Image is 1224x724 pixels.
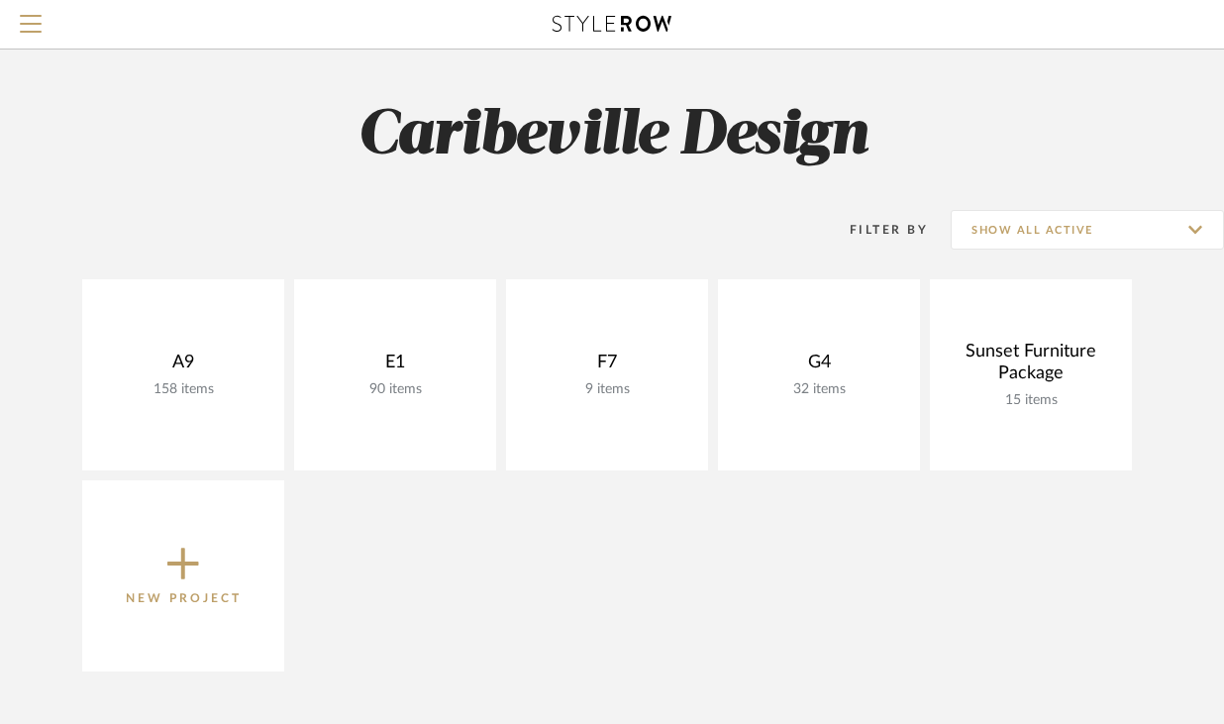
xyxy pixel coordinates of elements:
div: 158 items [98,381,268,398]
div: Filter By [824,220,928,240]
div: 90 items [310,381,480,398]
div: 15 items [946,392,1116,409]
p: New Project [126,588,242,608]
div: G4 [734,352,904,381]
div: 32 items [734,381,904,398]
div: A9 [98,352,268,381]
div: 9 items [522,381,692,398]
button: New Project [82,480,284,672]
div: F7 [522,352,692,381]
div: Sunset Furniture Package [946,341,1116,392]
div: E1 [310,352,480,381]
